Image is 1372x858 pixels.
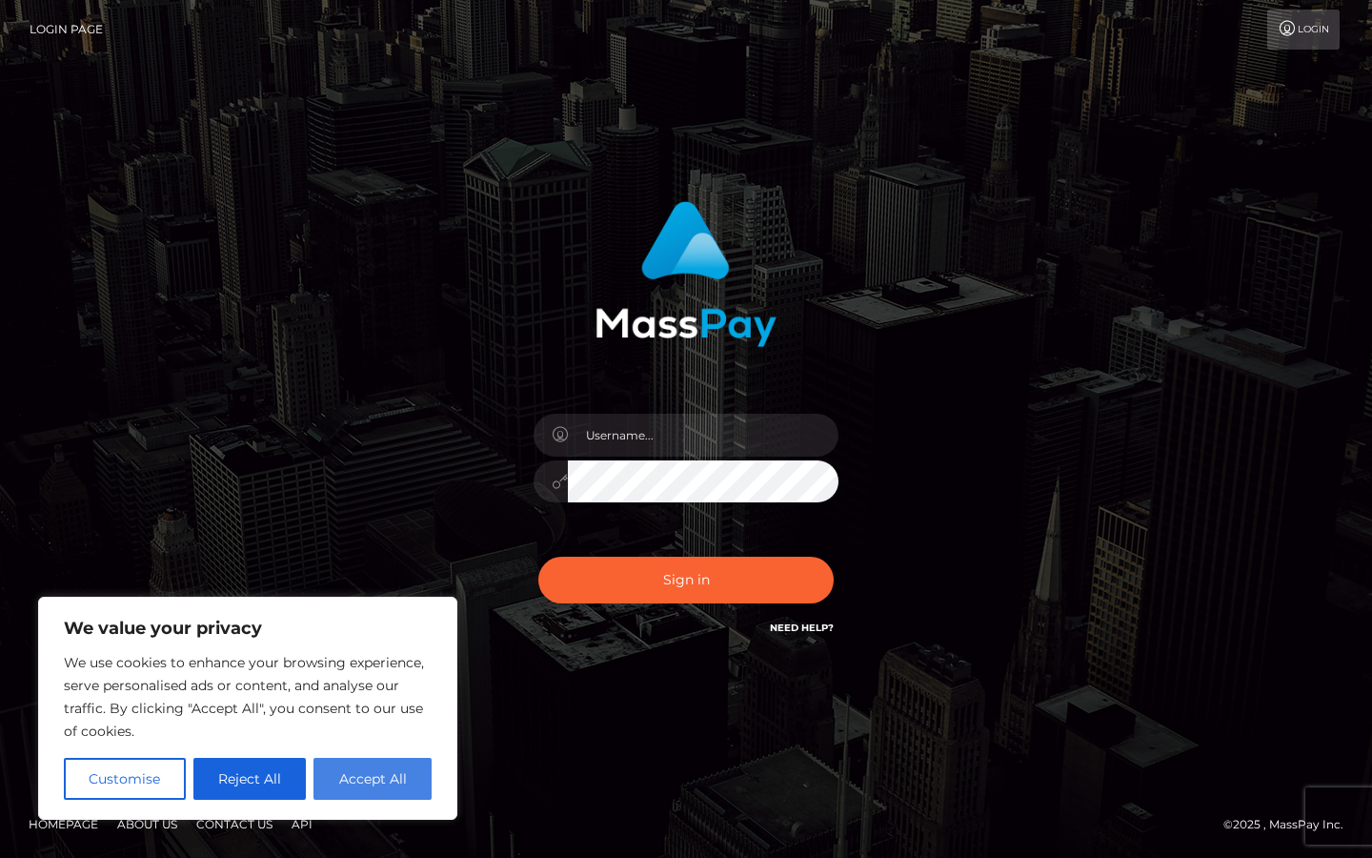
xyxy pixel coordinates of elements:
[21,809,106,839] a: Homepage
[1223,814,1358,835] div: © 2025 , MassPay Inc.
[538,557,834,603] button: Sign in
[770,622,834,634] a: Need Help?
[595,201,777,347] img: MassPay Login
[64,758,186,800] button: Customise
[1267,10,1340,50] a: Login
[189,809,280,839] a: Contact Us
[30,10,103,50] a: Login Page
[193,758,307,800] button: Reject All
[568,414,838,457] input: Username...
[64,617,432,640] p: We value your privacy
[313,758,432,800] button: Accept All
[110,809,185,839] a: About Us
[38,597,457,820] div: We value your privacy
[284,809,320,839] a: API
[64,651,432,743] p: We use cookies to enhance your browsing experience, serve personalised ads or content, and analys...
